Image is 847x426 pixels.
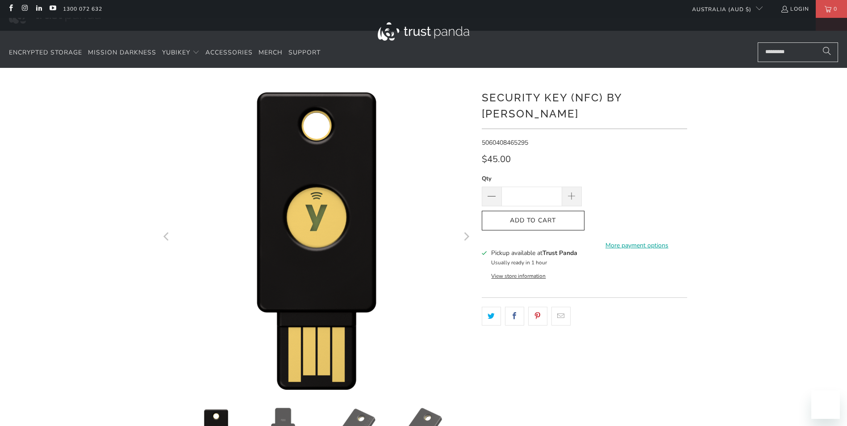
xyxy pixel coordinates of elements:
[259,42,283,63] a: Merch
[160,81,174,394] button: Previous
[205,48,253,57] span: Accessories
[9,42,82,63] a: Encrypted Storage
[259,48,283,57] span: Merch
[482,153,511,165] span: $45.00
[482,138,528,147] span: 5060408465295
[160,81,473,394] a: Security Key (NFC) by Yubico - Trust Panda
[205,42,253,63] a: Accessories
[63,4,102,14] a: 1300 072 632
[551,307,571,326] a: Email this to a friend
[9,48,82,57] span: Encrypted Storage
[528,307,547,326] a: Share this on Pinterest
[378,22,469,41] img: Trust Panda Australia
[491,272,546,280] button: View store information
[35,5,42,13] a: Trust Panda Australia on LinkedIn
[88,42,156,63] a: Mission Darkness
[491,259,547,266] small: Usually ready in 1 hour
[9,42,321,63] nav: Translation missing: en.navigation.header.main_nav
[288,42,321,63] a: Support
[288,48,321,57] span: Support
[162,48,190,57] span: YubiKey
[491,248,577,258] h3: Pickup available at
[21,5,28,13] a: Trust Panda Australia on Instagram
[459,81,473,394] button: Next
[482,307,501,326] a: Share this on Twitter
[780,4,809,14] a: Login
[542,249,577,257] b: Trust Panda
[811,390,840,419] iframe: Button to launch messaging window
[162,42,200,63] summary: YubiKey
[816,42,838,62] button: Search
[7,5,14,13] a: Trust Panda Australia on Facebook
[482,211,584,231] button: Add to Cart
[505,307,524,326] a: Share this on Facebook
[587,241,687,251] a: More payment options
[758,42,838,62] input: Search...
[88,48,156,57] span: Mission Darkness
[491,217,575,225] span: Add to Cart
[482,174,582,184] label: Qty
[482,88,687,122] h1: Security Key (NFC) by [PERSON_NAME]
[49,5,56,13] a: Trust Panda Australia on YouTube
